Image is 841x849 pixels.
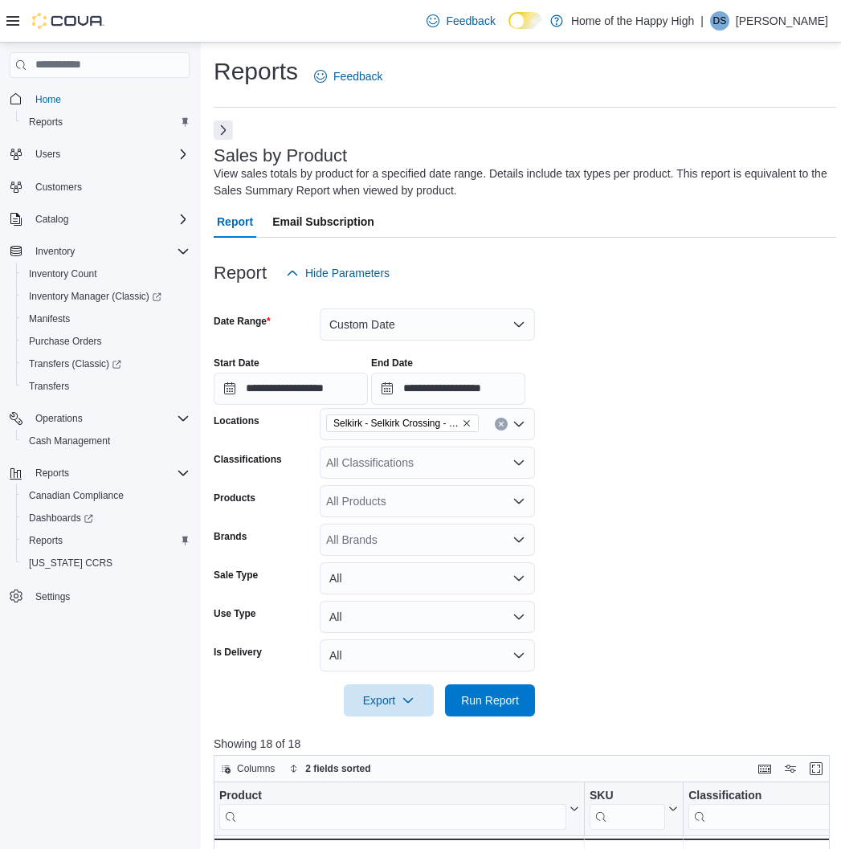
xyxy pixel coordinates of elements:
[326,414,479,432] span: Selkirk - Selkirk Crossing - Fire & Flower
[29,116,63,129] span: Reports
[29,357,121,370] span: Transfers (Classic)
[806,759,826,778] button: Enter fullscreen
[29,409,89,428] button: Operations
[22,553,190,573] span: Washington CCRS
[214,607,255,620] label: Use Type
[217,206,253,238] span: Report
[29,178,88,197] a: Customers
[461,692,519,708] span: Run Report
[590,788,665,803] div: SKU
[29,489,124,502] span: Canadian Compliance
[16,353,196,375] a: Transfers (Classic)
[308,60,389,92] a: Feedback
[214,492,255,504] label: Products
[29,290,161,303] span: Inventory Manager (Classic)
[35,148,60,161] span: Users
[29,380,69,393] span: Transfers
[22,377,76,396] a: Transfers
[35,181,82,194] span: Customers
[22,486,190,505] span: Canadian Compliance
[29,409,190,428] span: Operations
[29,90,67,109] a: Home
[29,267,97,280] span: Inventory Count
[22,508,190,528] span: Dashboards
[29,587,76,606] a: Settings
[512,456,525,469] button: Open list of options
[16,375,196,398] button: Transfers
[35,245,75,258] span: Inventory
[508,12,542,29] input: Dark Mode
[29,210,75,229] button: Catalog
[371,373,525,405] input: Press the down key to open a popover containing a calendar.
[214,530,247,543] label: Brands
[320,601,535,633] button: All
[781,759,800,778] button: Display options
[214,357,259,369] label: Start Date
[214,315,271,328] label: Date Range
[462,418,472,428] button: Remove Selkirk - Selkirk Crossing - Fire & Flower from selection in this group
[16,263,196,285] button: Inventory Count
[214,569,258,582] label: Sale Type
[214,55,298,88] h1: Reports
[22,354,190,373] span: Transfers (Classic)
[22,264,190,284] span: Inventory Count
[22,431,116,451] a: Cash Management
[22,287,168,306] a: Inventory Manager (Classic)
[29,312,70,325] span: Manifests
[353,684,424,716] span: Export
[371,357,413,369] label: End Date
[22,264,104,284] a: Inventory Count
[16,111,196,133] button: Reports
[22,508,100,528] a: Dashboards
[16,552,196,574] button: [US_STATE] CCRS
[29,89,190,109] span: Home
[29,210,190,229] span: Catalog
[214,146,347,165] h3: Sales by Product
[3,208,196,231] button: Catalog
[22,531,69,550] a: Reports
[22,309,76,329] a: Manifests
[22,332,190,351] span: Purchase Orders
[10,81,190,650] nav: Complex example
[446,13,495,29] span: Feedback
[16,285,196,308] a: Inventory Manager (Classic)
[736,11,828,31] p: [PERSON_NAME]
[29,534,63,547] span: Reports
[22,377,190,396] span: Transfers
[333,415,459,431] span: Selkirk - Selkirk Crossing - Fire & Flower
[22,112,190,132] span: Reports
[755,759,774,778] button: Keyboard shortcuts
[35,93,61,106] span: Home
[3,143,196,165] button: Users
[512,418,525,431] button: Open list of options
[237,762,275,775] span: Columns
[512,533,525,546] button: Open list of options
[214,414,259,427] label: Locations
[29,177,190,197] span: Customers
[29,586,190,606] span: Settings
[333,68,382,84] span: Feedback
[29,242,81,261] button: Inventory
[214,165,828,199] div: View sales totals by product for a specified date range. Details include tax types per product. T...
[700,11,704,31] p: |
[214,453,282,466] label: Classifications
[29,435,110,447] span: Cash Management
[214,120,233,140] button: Next
[22,287,190,306] span: Inventory Manager (Classic)
[22,531,190,550] span: Reports
[590,788,665,829] div: SKU URL
[29,512,93,525] span: Dashboards
[512,495,525,508] button: Open list of options
[590,788,678,829] button: SKU
[29,145,67,164] button: Users
[571,11,694,31] p: Home of the Happy High
[22,486,130,505] a: Canadian Compliance
[3,175,196,198] button: Customers
[3,88,196,111] button: Home
[214,736,836,752] p: Showing 18 of 18
[3,462,196,484] button: Reports
[22,332,108,351] a: Purchase Orders
[710,11,729,31] div: Dean Sellar
[214,759,281,778] button: Columns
